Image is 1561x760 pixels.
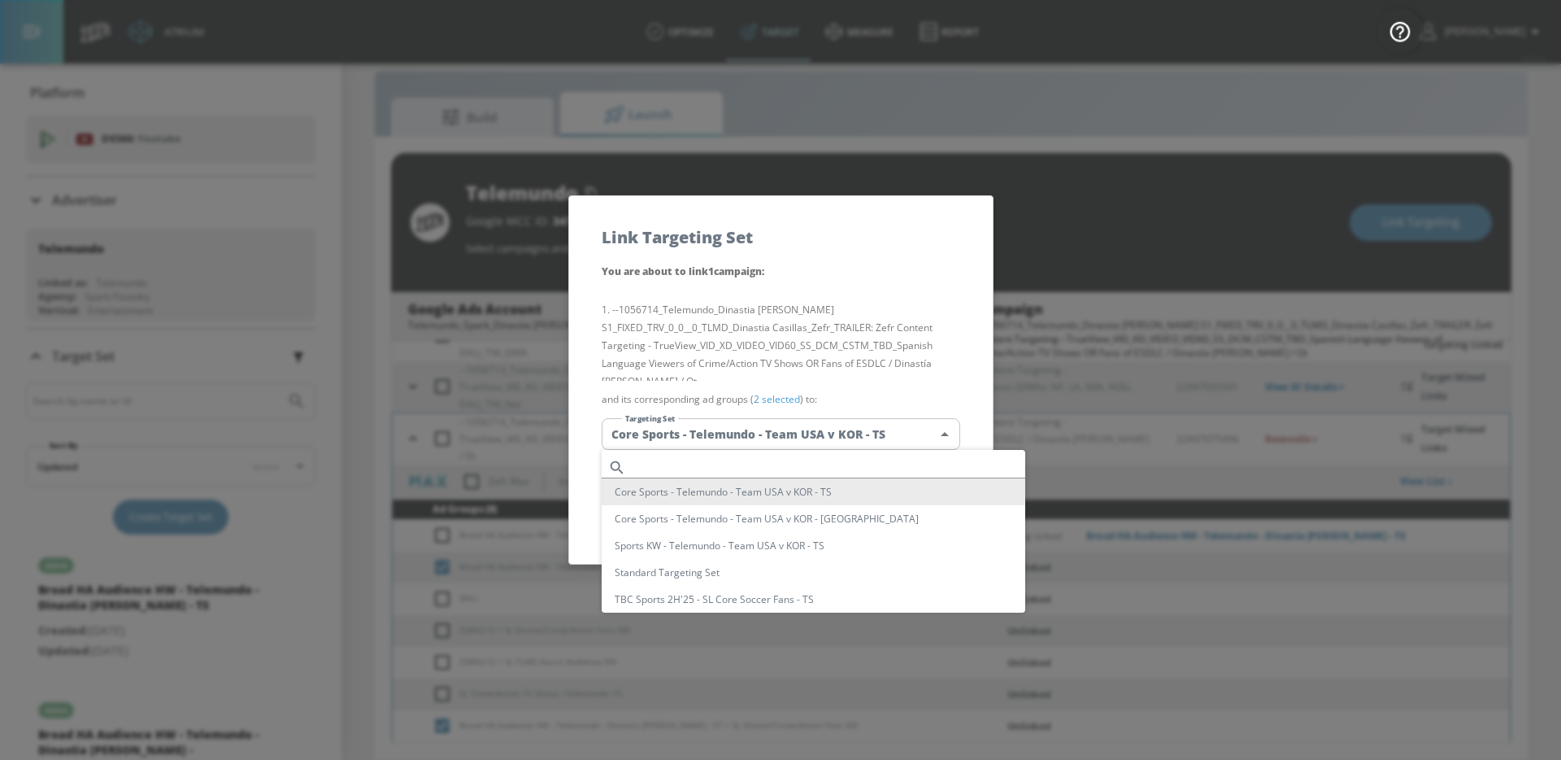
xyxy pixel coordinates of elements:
[602,559,1025,586] li: Standard Targeting Set
[1377,8,1423,54] button: Open Resource Center
[602,505,1025,532] li: Core Sports - Telemundo - Team USA v KOR - [GEOGRAPHIC_DATA]
[602,586,1025,613] li: TBC Sports 2H'25 - SL Core Soccer Fans - TS
[602,532,1025,559] li: Sports KW - Telemundo - Team USA v KOR - TS
[602,478,1025,505] li: Core Sports - Telemundo - Team USA v KOR - TS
